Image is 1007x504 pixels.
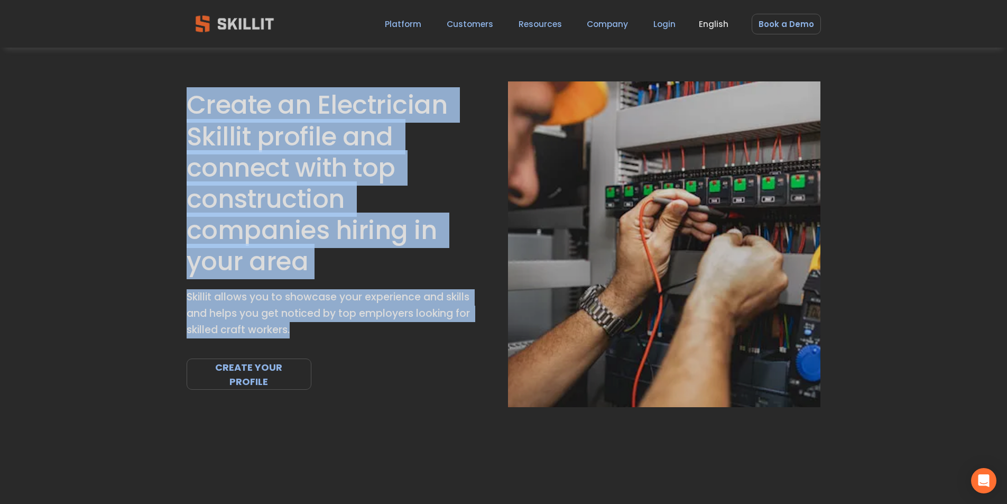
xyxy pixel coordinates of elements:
[752,14,821,34] a: Book a Demo
[519,17,562,31] a: folder dropdown
[187,8,283,40] img: Skillit
[699,17,728,31] div: language picker
[385,17,421,31] a: Platform
[187,89,473,277] h1: Create an Electrician Skillit profile and connect with top construction companies hiring in your ...
[587,17,628,31] a: Company
[447,17,493,31] a: Customers
[187,289,473,338] p: Skillit allows you to showcase your experience and skills and helps you get noticed by top employ...
[187,359,312,390] a: CREATE YOUR PROFILE
[519,18,562,30] span: Resources
[653,17,676,31] a: Login
[699,18,728,30] span: English
[971,468,996,493] div: Open Intercom Messenger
